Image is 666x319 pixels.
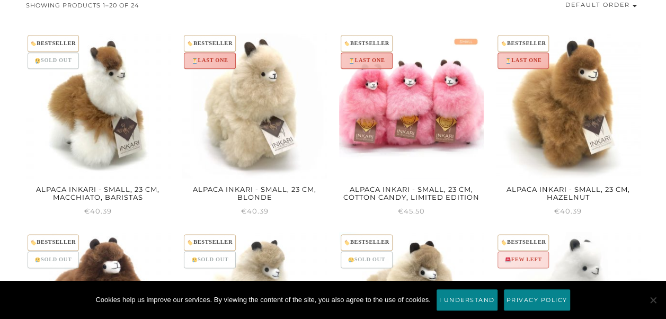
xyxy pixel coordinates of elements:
span: € [554,207,560,215]
span: 45.50 [398,207,425,215]
a: 🏷️BESTSELLER😢SOLD OUTAlpaca Inkari - Small, 23 cm, Macchiato, Baristas €40.39 [26,33,171,217]
span: 40.39 [554,207,582,215]
h2: Alpaca Inkari - Small, 23 cm, Hazelnut [496,182,641,205]
h2: Alpaca Inkari - Small, 23 cm, Macchiato, Baristas [26,182,171,205]
a: 🏷️BESTSELLER⏳LAST ONEAlpaca Inkari - Small, 23 cm, Blonde €40.39 [182,33,327,217]
h2: Alpaca Inkari - Small, 23 cm, Cotton Candy, LIMITED EDITION [339,182,484,205]
span: € [398,207,404,215]
span: 40.39 [84,207,112,215]
a: Разбрах [436,289,498,311]
h2: Alpaca Inkari - Small, 23 cm, Blonde [182,182,327,205]
a: Политика за поверителност [503,289,571,311]
span: € [241,207,247,215]
a: 🏷️BESTSELLER⏳LAST ONEAlpaca Inkari - Small, 23 cm, Cotton Candy, LIMITED EDITION €45.50 [339,33,484,217]
span: 40.39 [241,207,269,215]
span: No [647,295,658,305]
span: € [84,207,90,215]
a: 🏷️BESTSELLER⏳LAST ONEAlpaca Inkari - Small, 23 cm, Hazelnut €40.39 [496,33,641,217]
span: Cookies help us improve our services. By viewing the content of the site, you also agree to the u... [95,295,430,305]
